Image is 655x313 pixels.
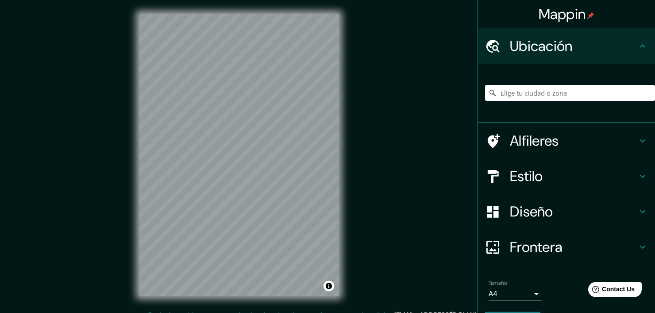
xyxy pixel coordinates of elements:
h4: Frontera [510,238,637,256]
div: Alfileres [478,123,655,158]
canvas: Map [139,14,339,296]
img: pin-icon.png [587,12,594,19]
div: Diseño [478,194,655,229]
h4: Estilo [510,167,637,185]
div: Estilo [478,158,655,194]
h4: Ubicación [510,37,637,55]
button: Toggle attribution [324,281,334,291]
input: Pick your city or area [485,85,655,101]
h4: Diseño [510,203,637,220]
h4: Alfileres [510,132,637,150]
div: Ubicación [478,28,655,64]
div: Frontera [478,229,655,265]
h4: Mappin [539,5,595,23]
div: A4 [489,287,542,301]
label: Tamaño [489,279,507,287]
iframe: Help widget launcher [576,278,645,303]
